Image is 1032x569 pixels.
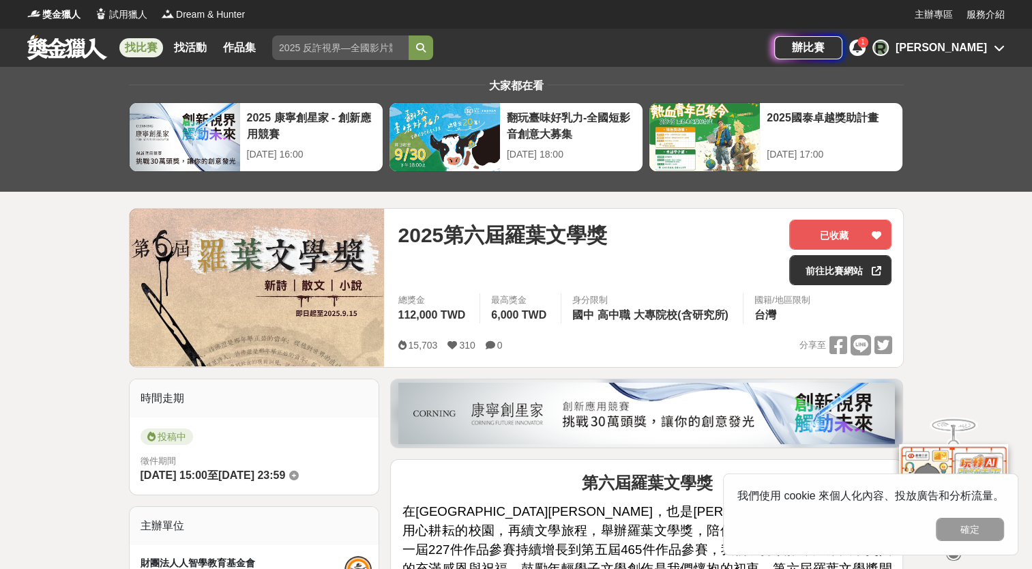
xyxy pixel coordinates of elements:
img: Logo [94,7,108,20]
img: Logo [27,7,41,20]
span: 0 [497,340,503,351]
input: 2025 反詐視界—全國影片競賽 [272,35,409,60]
span: 我們使用 cookie 來個人化內容、投放廣告和分析流量。 [737,490,1004,501]
div: R [872,40,889,56]
span: 分享至 [799,335,825,355]
div: 主辦單位 [130,507,379,545]
a: LogoDream & Hunter [161,8,245,22]
span: 2025第六屆羅葉文學獎 [398,220,607,250]
a: 找比賽 [119,38,163,57]
div: 2025 康寧創星家 - 創新應用競賽 [247,110,376,141]
a: Logo試用獵人 [94,8,147,22]
span: 至 [207,469,218,481]
div: 時間走期 [130,379,379,418]
span: 6,000 TWD [491,309,546,321]
span: 大家都在看 [486,80,547,91]
span: 國中 [572,309,594,321]
a: 前往比賽網站 [789,255,891,285]
span: 投稿中 [141,428,193,445]
a: 作品集 [218,38,261,57]
span: 最高獎金 [491,293,550,307]
div: [DATE] 18:00 [507,147,636,162]
div: [PERSON_NAME] [896,40,987,56]
button: 確定 [936,518,1004,541]
a: 找活動 [168,38,212,57]
div: [DATE] 16:00 [247,147,376,162]
div: [DATE] 17:00 [767,147,896,162]
a: 主辦專區 [915,8,953,22]
div: 國籍/地區限制 [754,293,810,307]
span: 310 [459,340,475,351]
span: 15,703 [408,340,437,351]
img: d2146d9a-e6f6-4337-9592-8cefde37ba6b.png [899,435,1008,525]
span: 大專院校(含研究所) [634,309,728,321]
a: 2025國泰卓越獎助計畫[DATE] 17:00 [649,102,903,172]
span: 徵件期間 [141,456,176,466]
div: 身分限制 [572,293,732,307]
span: [DATE] 15:00 [141,469,207,481]
button: 已收藏 [789,220,891,250]
img: Cover Image [130,209,385,366]
span: 112,000 TWD [398,309,465,321]
img: be6ed63e-7b41-4cb8-917a-a53bd949b1b4.png [398,383,895,444]
div: 2025國泰卓越獎助計畫 [767,110,896,141]
span: 台灣 [754,309,776,321]
a: 2025 康寧創星家 - 創新應用競賽[DATE] 16:00 [129,102,383,172]
img: Logo [161,7,175,20]
span: Dream & Hunter [176,8,245,22]
span: 高中職 [598,309,630,321]
a: 服務介紹 [967,8,1005,22]
a: 辦比賽 [774,36,842,59]
span: 1 [861,38,865,46]
a: 翻玩臺味好乳力-全國短影音創意大募集[DATE] 18:00 [389,102,643,172]
span: [DATE] 23:59 [218,469,285,481]
strong: 第六屆羅葉文學獎 [581,473,712,492]
span: 總獎金 [398,293,469,307]
div: 翻玩臺味好乳力-全國短影音創意大募集 [507,110,636,141]
a: Logo獎金獵人 [27,8,80,22]
span: 獎金獵人 [42,8,80,22]
span: 試用獵人 [109,8,147,22]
